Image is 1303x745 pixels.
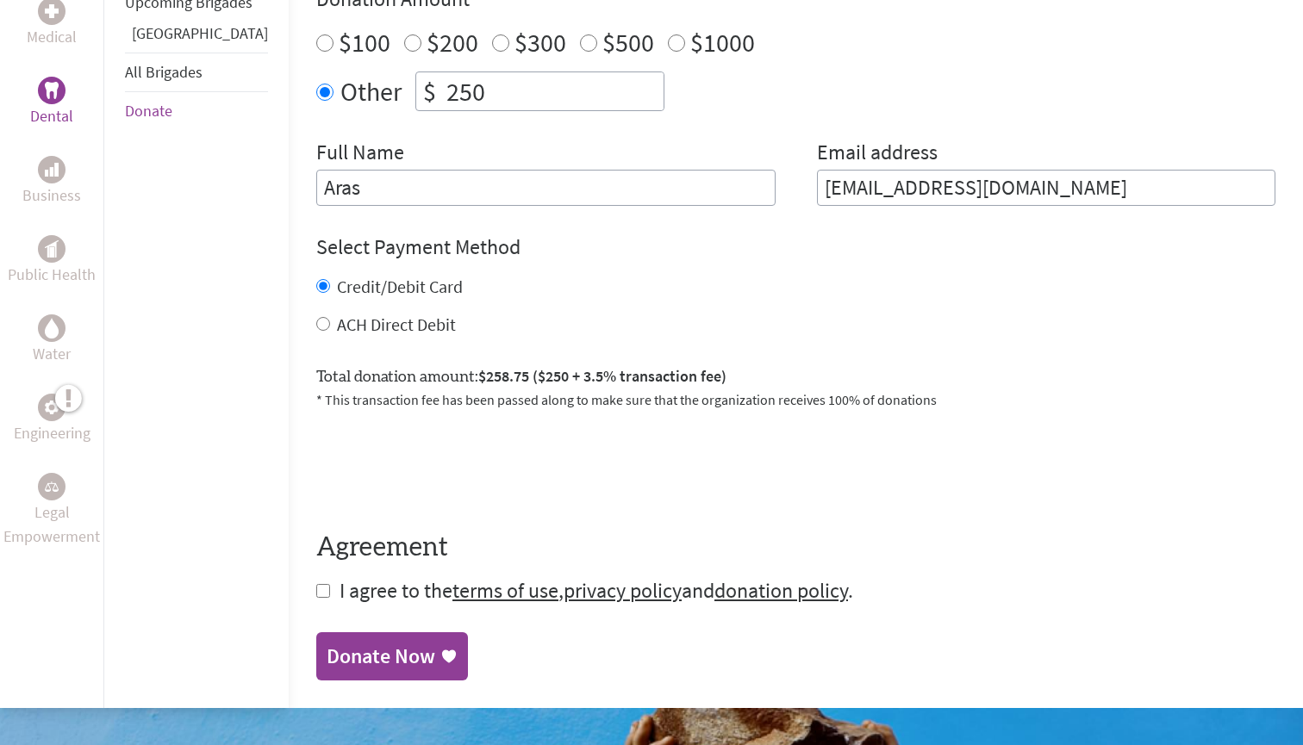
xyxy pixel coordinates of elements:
img: Engineering [45,400,59,413]
p: Engineering [14,421,90,445]
a: privacy policy [564,577,682,604]
p: * This transaction fee has been passed along to make sure that the organization receives 100% of ... [316,389,1275,410]
div: $ [416,72,443,110]
img: Business [45,163,59,177]
h4: Select Payment Method [316,233,1275,261]
p: Public Health [8,263,96,287]
label: $100 [339,26,390,59]
div: Donate Now [327,643,435,670]
img: Water [45,318,59,338]
p: Medical [27,25,77,49]
a: Legal EmpowermentLegal Empowerment [3,473,100,549]
p: Legal Empowerment [3,500,100,549]
a: donation policy [714,577,848,604]
img: Public Health [45,240,59,258]
a: Donate Now [316,632,468,680]
li: Panama [125,22,268,53]
a: EngineeringEngineering [14,394,90,445]
div: Dental [38,77,65,104]
label: Total donation amount: [316,364,726,389]
a: WaterWater [33,314,71,366]
input: Your Email [817,170,1276,206]
label: ACH Direct Debit [337,314,456,335]
label: Credit/Debit Card [337,276,463,297]
label: Other [340,71,402,111]
div: Legal Empowerment [38,473,65,500]
label: $200 [427,26,478,59]
li: All Brigades [125,53,268,92]
div: Business [38,156,65,183]
iframe: reCAPTCHA [316,431,578,498]
label: Email address [817,139,938,170]
img: Legal Empowerment [45,481,59,492]
div: Public Health [38,235,65,263]
label: $500 [602,26,654,59]
img: Medical [45,4,59,18]
span: $258.75 ($250 + 3.5% transaction fee) [478,366,726,386]
a: [GEOGRAPHIC_DATA] [132,23,268,43]
label: Full Name [316,139,404,170]
li: Donate [125,92,268,130]
input: Enter Amount [443,72,664,110]
span: I agree to the , and . [340,577,853,604]
h4: Agreement [316,532,1275,563]
input: Enter Full Name [316,170,776,206]
label: $300 [514,26,566,59]
div: Engineering [38,394,65,421]
label: $1000 [690,26,755,59]
a: terms of use [452,577,558,604]
a: DentalDental [30,77,73,128]
img: Dental [45,82,59,98]
a: BusinessBusiness [22,156,81,208]
a: Donate [125,101,172,121]
a: Public HealthPublic Health [8,235,96,287]
div: Water [38,314,65,342]
p: Business [22,183,81,208]
p: Dental [30,104,73,128]
p: Water [33,342,71,366]
a: All Brigades [125,62,203,82]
